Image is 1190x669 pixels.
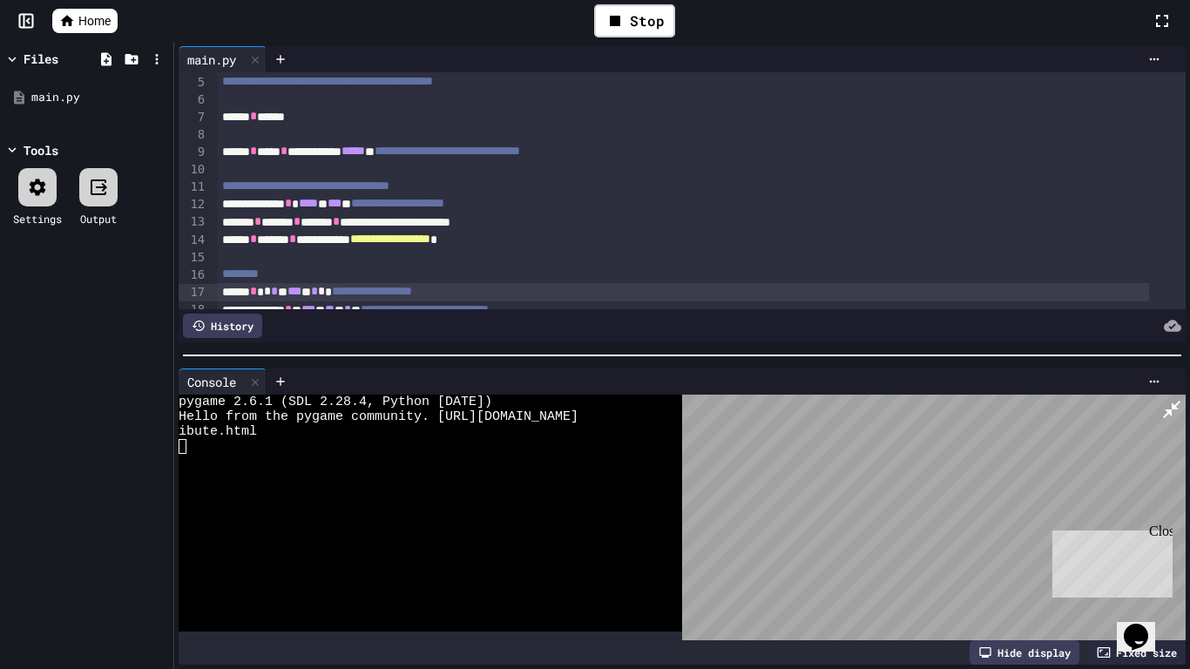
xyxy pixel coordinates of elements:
div: Stop [594,4,675,37]
div: 6 [179,91,207,109]
div: 8 [179,126,207,144]
div: Chat with us now!Close [7,7,120,111]
div: 15 [179,249,207,267]
span: Hello from the pygame community. [URL][DOMAIN_NAME] [179,409,578,424]
div: Tools [24,141,58,159]
div: 11 [179,179,207,196]
div: Hide display [970,640,1079,665]
div: Files [24,50,58,68]
iframe: chat widget [1117,599,1173,652]
div: Fixed size [1088,640,1186,665]
div: Output [80,211,117,226]
iframe: chat widget [1045,524,1173,598]
div: Console [179,373,245,391]
div: main.py [31,89,167,106]
div: 16 [179,267,207,284]
div: Console [179,368,267,395]
div: 10 [179,161,207,179]
div: main.py [179,51,245,69]
span: Home [78,12,111,30]
div: 17 [179,284,207,301]
span: pygame 2.6.1 (SDL 2.28.4, Python [DATE]) [179,395,492,409]
div: main.py [179,46,267,72]
div: 5 [179,74,207,91]
div: 13 [179,213,207,231]
div: Settings [13,211,62,226]
div: 9 [179,144,207,161]
div: 12 [179,196,207,213]
div: History [183,314,262,338]
div: 18 [179,301,207,319]
span: ibute.html [179,424,257,439]
div: 14 [179,232,207,249]
a: Home [52,9,118,33]
div: 7 [179,109,207,126]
